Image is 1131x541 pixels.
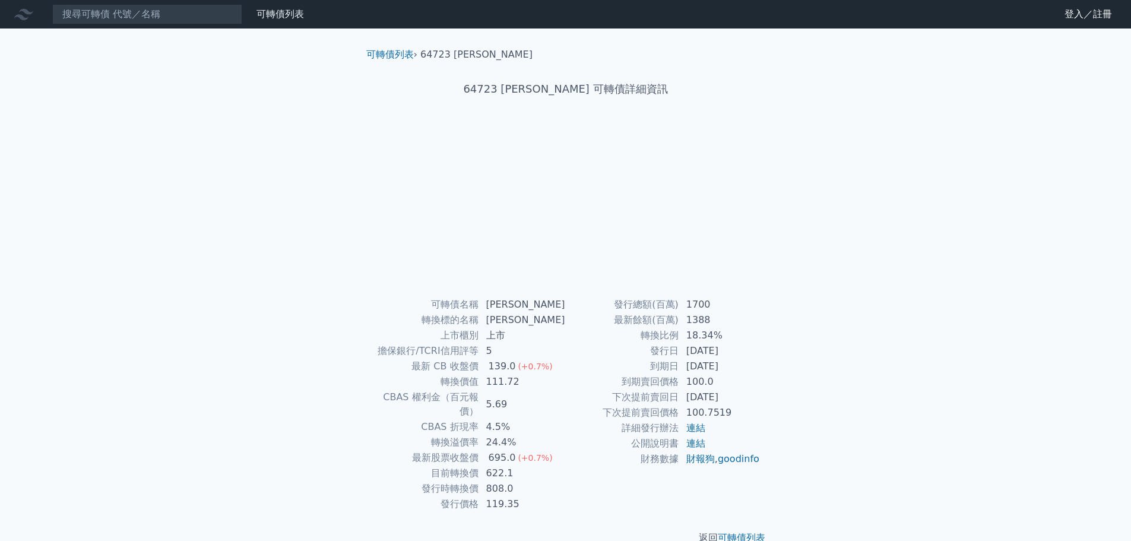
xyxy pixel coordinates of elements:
td: 發行價格 [371,496,479,512]
a: 財報狗 [686,453,715,464]
td: 最新餘額(百萬) [566,312,679,328]
td: 詳細發行辦法 [566,420,679,436]
td: [PERSON_NAME] [479,297,566,312]
td: [PERSON_NAME] [479,312,566,328]
li: › [366,48,417,62]
td: CBAS 權利金（百元報價） [371,390,479,419]
td: [DATE] [679,390,761,405]
td: CBAS 折現率 [371,419,479,435]
td: 119.35 [479,496,566,512]
td: 發行時轉換價 [371,481,479,496]
div: 139.0 [486,359,518,374]
span: (+0.7%) [518,362,552,371]
td: 5.69 [479,390,566,419]
td: 24.4% [479,435,566,450]
td: 最新股票收盤價 [371,450,479,466]
input: 搜尋可轉債 代號／名稱 [52,4,242,24]
td: 下次提前賣回價格 [566,405,679,420]
td: 100.7519 [679,405,761,420]
td: 擔保銀行/TCRI信用評等 [371,343,479,359]
a: 可轉債列表 [256,8,304,20]
a: 可轉債列表 [366,49,414,60]
a: 登入／註冊 [1055,5,1122,24]
td: 4.5% [479,419,566,435]
td: 可轉債名稱 [371,297,479,312]
td: 財務數據 [566,451,679,467]
a: 連結 [686,438,705,449]
td: 622.1 [479,466,566,481]
td: 111.72 [479,374,566,390]
td: 100.0 [679,374,761,390]
td: 5 [479,343,566,359]
td: 轉換價值 [371,374,479,390]
td: 最新 CB 收盤價 [371,359,479,374]
td: 轉換比例 [566,328,679,343]
td: 目前轉換價 [371,466,479,481]
td: 發行總額(百萬) [566,297,679,312]
td: 發行日 [566,343,679,359]
span: (+0.7%) [518,453,552,463]
td: 1700 [679,297,761,312]
td: 到期賣回價格 [566,374,679,390]
h1: 64723 [PERSON_NAME] 可轉債詳細資訊 [357,81,775,97]
li: 64723 [PERSON_NAME] [420,48,533,62]
td: 轉換標的名稱 [371,312,479,328]
td: 上市 [479,328,566,343]
td: 1388 [679,312,761,328]
a: goodinfo [718,453,759,464]
div: 695.0 [486,451,518,465]
td: 公開說明書 [566,436,679,451]
td: 轉換溢價率 [371,435,479,450]
td: [DATE] [679,359,761,374]
td: 到期日 [566,359,679,374]
td: 808.0 [479,481,566,496]
td: , [679,451,761,467]
td: 下次提前賣回日 [566,390,679,405]
td: 上市櫃別 [371,328,479,343]
td: 18.34% [679,328,761,343]
a: 連結 [686,422,705,434]
td: [DATE] [679,343,761,359]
